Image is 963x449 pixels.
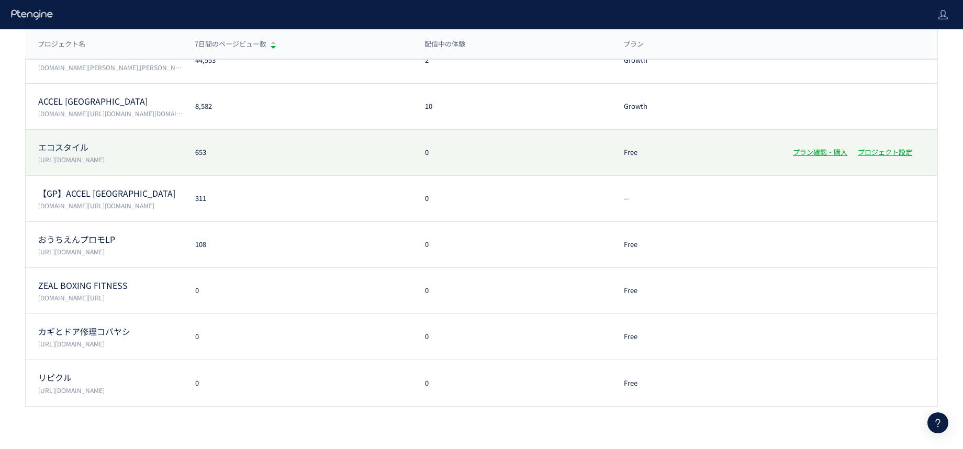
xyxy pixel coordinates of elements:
div: 10 [412,102,611,111]
p: zeal-b.com/lp/ [38,293,183,302]
div: Free [611,148,780,158]
p: https://ripicle.carecle.com/ [38,386,183,395]
p: エコスタイル [38,141,183,153]
div: 0 [183,332,412,342]
div: 0 [183,378,412,388]
div: 0 [412,378,611,388]
div: 0 [412,286,611,296]
div: 2 [412,55,611,65]
span: プロジェクト名 [38,39,85,49]
div: 0 [412,240,611,250]
p: ZEAL BOXING FITNESS [38,279,183,291]
p: accel-japan.com/,secure-link.jp/,trendfocus-media.com [38,109,183,118]
div: 0 [412,194,611,204]
p: 【GP】ACCEL JAPAN [38,187,183,199]
p: リピクル [38,372,183,384]
div: 0 [412,148,611,158]
span: プラン [623,39,644,49]
div: Free [611,286,780,296]
p: https://kagidoakobayashi.com/lp/ [38,339,183,348]
div: 8,582 [183,102,412,111]
p: カギとドア修理コバヤシ [38,325,183,338]
p: accel-japan.com/,secure-link.jp/ [38,201,183,210]
span: 7日間のページビュー数 [195,39,266,49]
div: 311 [183,194,412,204]
p: https://www.style-eco.com/takuhai-kaitori/ [38,155,183,164]
div: Growth [611,102,780,111]
a: プラン確認・購入 [793,147,847,157]
a: プロジェクト設定 [858,147,912,157]
div: Free [611,378,780,388]
div: Free [611,240,780,250]
p: https://i.ouchien.jp/ [38,247,183,256]
div: 108 [183,240,412,250]
p: ACCEL JAPAN [38,95,183,107]
div: 44,553 [183,55,412,65]
span: 配信中の体験 [424,39,465,49]
div: 653 [183,148,412,158]
div: Growth [611,55,780,65]
div: -- [611,194,780,204]
div: 0 [183,286,412,296]
div: 0 [412,332,611,342]
p: おうちえんプロモLP [38,233,183,245]
div: Free [611,332,780,342]
p: www.cira-foundation.or.jp,cira-foundation.my.salesforce-sites.com/ [38,63,183,72]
